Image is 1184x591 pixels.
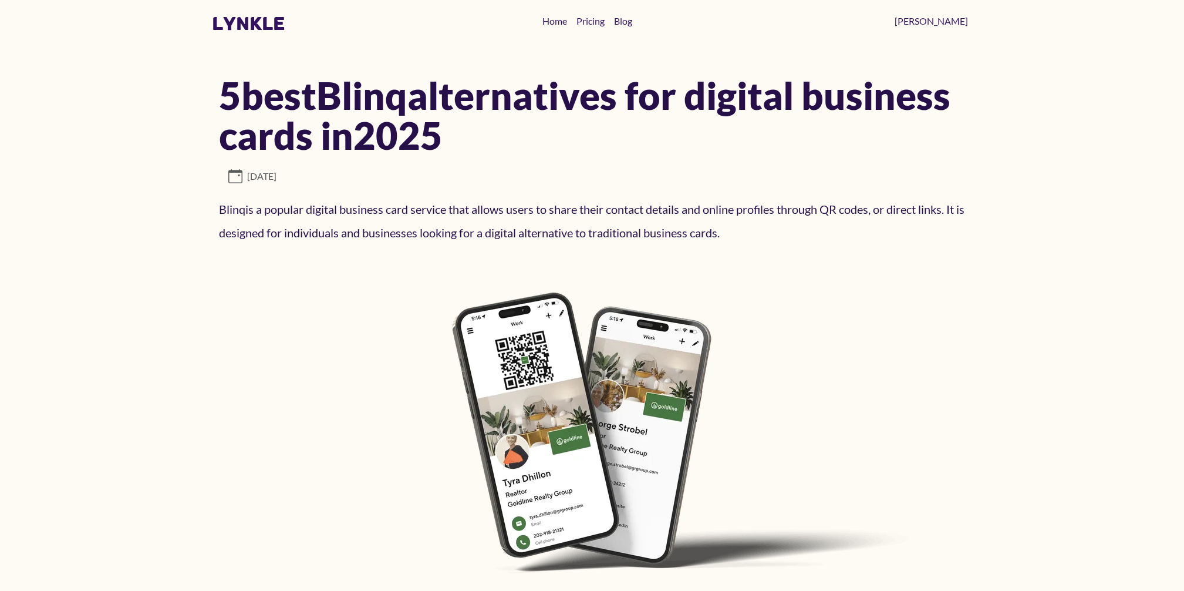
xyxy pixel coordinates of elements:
a: [PERSON_NAME] [890,9,973,33]
a: Blog [609,9,637,33]
span: [DATE] [228,169,276,183]
a: lynkle [212,12,285,35]
h1: 5 best Blinq alternatives for digital business cards in 2025 [219,75,966,155]
p: Blinq is a popular digital business card service that allows users to share their contact details... [219,197,966,244]
a: Home [538,9,572,33]
img: Blinq [275,254,909,573]
a: Pricing [572,9,609,33]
